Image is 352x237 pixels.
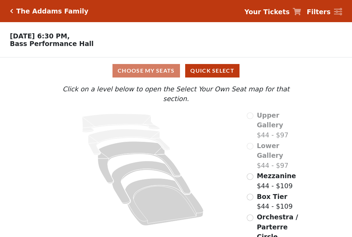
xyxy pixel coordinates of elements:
[82,114,160,133] path: Upper Gallery - Seats Available: 0
[257,111,283,129] span: Upper Gallery
[257,192,293,211] label: $44 - $109
[125,178,204,226] path: Orchestra / Parterre Circle - Seats Available: 206
[16,7,88,15] h5: The Addams Family
[88,129,170,155] path: Lower Gallery - Seats Available: 0
[244,8,290,16] strong: Your Tickets
[257,193,287,200] span: Box Tier
[257,142,283,159] span: Lower Gallery
[49,84,303,104] p: Click on a level below to open the Select Your Own Seat map for that section.
[257,172,296,180] span: Mezzanine
[244,7,301,17] a: Your Tickets
[257,141,303,171] label: $44 - $97
[185,64,240,78] button: Quick Select
[307,8,331,16] strong: Filters
[10,9,13,13] a: Click here to go back to filters
[257,110,303,140] label: $44 - $97
[257,171,296,191] label: $44 - $109
[307,7,342,17] a: Filters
